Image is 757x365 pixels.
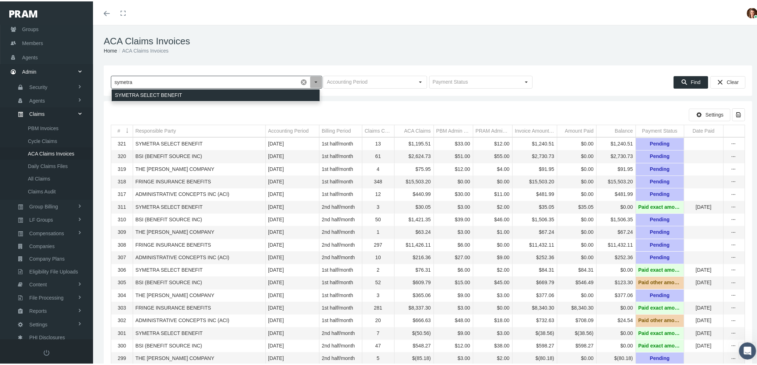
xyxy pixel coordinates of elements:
td: 20 [362,313,394,326]
td: 317 [111,187,133,199]
span: Agents [29,93,45,105]
td: THE [PERSON_NAME] COMPANY [133,288,265,300]
div: $2.00 [476,202,510,209]
div: more [728,265,739,272]
td: 1st half/month [319,275,362,288]
td: 1 [362,225,394,237]
div: $0.00 [560,253,594,260]
div: more [728,240,739,247]
div: $440.99 [397,189,431,196]
td: 2nd half/month [319,237,362,250]
div: ACA Claims [404,126,431,133]
td: Paid other amount [636,313,684,326]
td: FRINGE INSURANCE BENEFITS [133,174,265,187]
span: All Claims [28,171,50,183]
td: 2nd half/month [319,212,362,225]
div: more [728,329,739,336]
td: SYMETRA SELECT BENEFIT [133,326,265,338]
h1: ACA Claims Invoices [104,34,752,45]
td: 1st half/month [319,162,362,174]
td: [DATE] [265,187,319,199]
div: Show Invoice actions [728,177,739,184]
div: Amount Paid [565,126,594,133]
span: Admin [22,64,36,77]
div: $63.24 [397,227,431,234]
td: 50 [362,212,394,225]
div: $39.00 [436,215,470,222]
td: Paid exact amount [636,338,684,351]
div: more [728,177,739,184]
span: Claims [29,107,45,119]
li: ACA Claims Invoices [117,45,169,53]
td: Column Payment Status [636,124,684,136]
td: Pending [636,225,684,237]
td: 303 [111,301,133,313]
span: File Processing [29,290,64,302]
span: Company Plans [29,251,65,263]
span: LF Groups [29,212,53,225]
div: $609.79 [397,278,431,285]
div: $11,426.11 [397,240,431,247]
span: Compensations [29,226,64,238]
div: $12.00 [476,139,510,146]
div: more [728,316,739,323]
div: $365.06 [397,291,431,297]
div: Show Invoice actions [728,202,739,209]
div: $55.00 [476,152,510,158]
div: SYMETRA SELECT BENEFIT [112,88,320,100]
div: $67.24 [599,227,633,234]
span: Daily Claims Files [28,159,68,171]
div: Show Invoice actions [728,278,739,285]
div: $15,503.20 [515,177,555,184]
div: more [728,341,739,348]
div: $0.00 [560,164,594,171]
td: THE [PERSON_NAME] COMPANY [133,162,265,174]
div: Show Invoice actions [728,265,739,272]
div: Select [310,75,322,87]
div: more [728,139,739,146]
div: $2,730.73 [599,152,633,158]
img: PRAM_20_x_78.png [9,9,37,16]
td: Pending [636,288,684,300]
div: $35.05 [560,202,594,209]
div: $75.95 [397,164,431,171]
div: $1,240.51 [599,139,633,146]
div: $252.36 [515,253,555,260]
td: Pending [636,250,684,262]
div: $46.00 [476,215,510,222]
td: 5 [362,351,394,364]
div: $377.06 [599,291,633,297]
td: 1st half/month [319,137,362,149]
div: Show Invoice actions [728,329,739,336]
td: 321 [111,137,133,149]
td: Pending [636,137,684,149]
div: more [728,354,739,361]
td: Pending [636,212,684,225]
div: more [728,228,739,235]
span: Claims Audit [28,184,56,196]
div: $0.00 [476,303,510,310]
td: Column Amount Paid [557,124,596,136]
span: Cycle Claims [28,134,57,146]
td: 348 [362,174,394,187]
div: Export all data to Excel [732,107,745,120]
div: Find [674,75,708,87]
div: # [117,126,120,133]
td: [DATE] [265,301,319,313]
td: Column Billing Period [319,124,362,136]
div: more [728,164,739,172]
td: 61 [362,149,394,162]
td: BSI (BENEFIT SOURCE INC) [133,338,265,351]
div: $1,240.51 [515,139,555,146]
div: $0.00 [476,177,510,184]
div: $0.00 [560,189,594,196]
td: [DATE] [265,263,319,275]
div: $45.00 [476,278,510,285]
td: Paid exact amount [636,263,684,275]
div: Show Invoice actions [728,189,739,197]
td: 1st half/month [319,187,362,199]
td: 320 [111,149,133,162]
td: 311 [111,199,133,212]
div: $11,432.11 [599,240,633,247]
td: SYMETRA SELECT BENEFIT [133,199,265,212]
